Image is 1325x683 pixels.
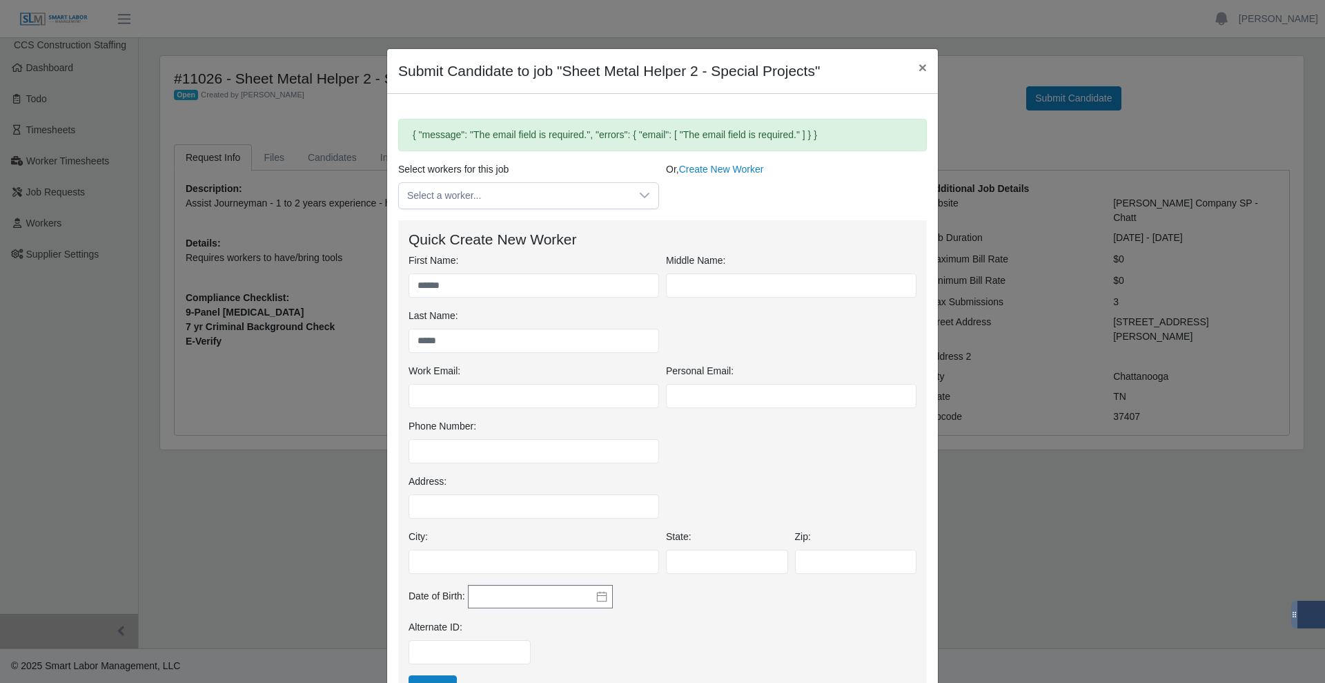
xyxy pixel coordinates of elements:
[398,162,509,177] label: Select workers for this job
[662,162,930,209] div: Or,
[409,231,916,248] h4: Quick Create New Worker
[409,253,458,268] label: First Name:
[666,253,725,268] label: Middle Name:
[409,589,465,604] label: Date of Birth:
[907,49,938,86] button: Close
[409,364,460,378] label: Work Email:
[399,183,631,209] span: Select a worker...
[666,530,691,544] label: State:
[409,309,458,323] label: Last Name:
[409,530,428,544] label: City:
[398,119,927,151] div: { "message": "The email field is required.", "errors": { "email": [ "The email field is required....
[409,474,446,489] label: Address:
[795,530,811,544] label: Zip:
[679,164,764,175] a: Create New Worker
[666,364,734,378] label: Personal Email:
[398,60,820,82] h4: Submit Candidate to job "Sheet Metal Helper 2 - Special Projects"
[409,620,462,635] label: Alternate ID:
[919,59,927,75] span: ×
[409,419,476,434] label: Phone Number:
